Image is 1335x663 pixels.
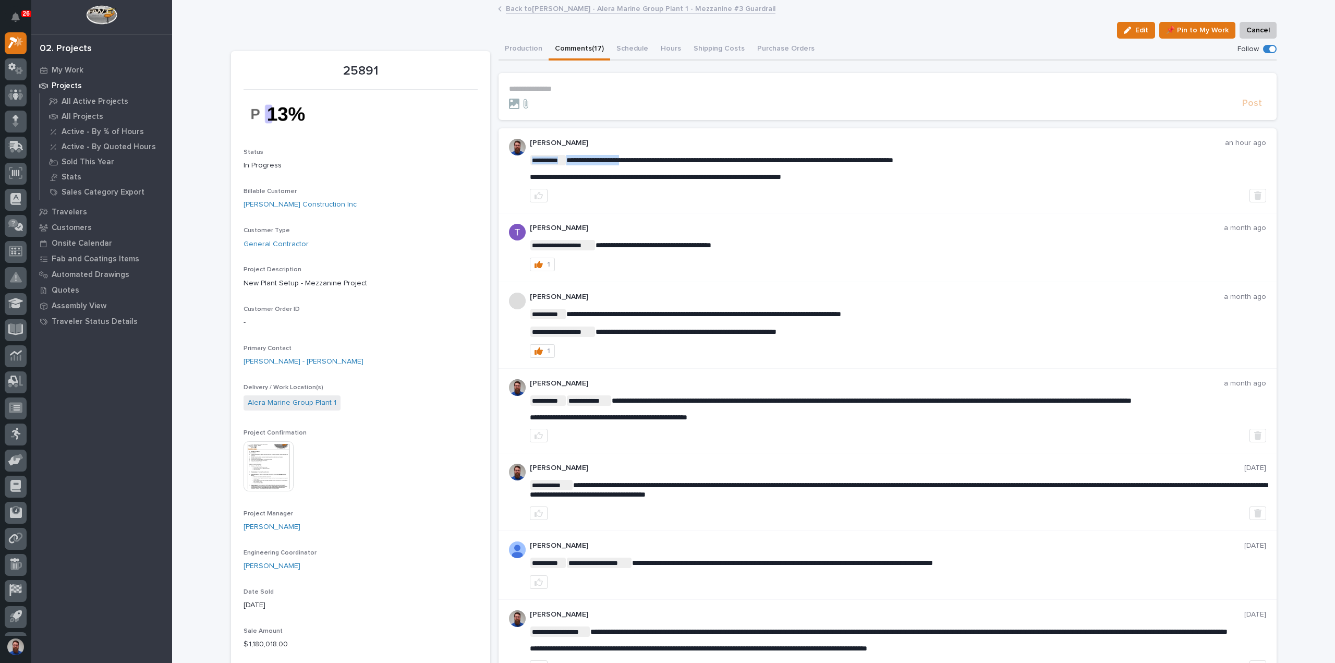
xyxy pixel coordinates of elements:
[40,94,172,109] a: All Active Projects
[1246,24,1270,37] span: Cancel
[244,639,478,650] p: $ 1,180,018.00
[40,154,172,169] a: Sold This Year
[62,173,81,182] p: Stats
[52,239,112,248] p: Onsite Calendar
[1117,22,1155,39] button: Edit
[530,610,1244,619] p: [PERSON_NAME]
[31,78,172,93] a: Projects
[52,81,82,91] p: Projects
[509,464,526,480] img: 6hTokn1ETDGPf9BPokIQ
[52,302,106,311] p: Assembly View
[52,66,83,75] p: My Work
[52,286,79,295] p: Quotes
[86,5,117,25] img: Workspace Logo
[530,344,555,358] button: 1
[244,227,290,234] span: Customer Type
[244,550,317,556] span: Engineering Coordinator
[31,282,172,298] a: Quotes
[509,139,526,155] img: 6hTokn1ETDGPf9BPokIQ
[499,39,549,61] button: Production
[509,379,526,396] img: 6hTokn1ETDGPf9BPokIQ
[52,255,139,264] p: Fab and Coatings Items
[1224,379,1266,388] p: a month ago
[244,199,357,210] a: [PERSON_NAME] Construction Inc
[244,561,300,572] a: [PERSON_NAME]
[1244,464,1266,473] p: [DATE]
[530,139,1225,148] p: [PERSON_NAME]
[40,43,92,55] div: 02. Projects
[244,96,322,132] img: Fv2pAZm4d8lb7gGbca_DJV36iCaYBl7LgEz-gUsiPH0
[31,220,172,235] a: Customers
[31,235,172,251] a: Onsite Calendar
[244,149,263,155] span: Status
[5,636,27,658] button: users-avatar
[244,522,300,533] a: [PERSON_NAME]
[687,39,751,61] button: Shipping Costs
[1225,139,1266,148] p: an hour ago
[1135,26,1148,35] span: Edit
[1242,98,1262,110] span: Post
[40,109,172,124] a: All Projects
[244,511,293,517] span: Project Manager
[52,317,138,327] p: Traveler Status Details
[40,124,172,139] a: Active - By % of Hours
[244,356,363,367] a: [PERSON_NAME] - [PERSON_NAME]
[244,160,478,171] p: In Progress
[1244,541,1266,550] p: [DATE]
[547,347,550,355] div: 1
[1238,98,1266,110] button: Post
[5,6,27,28] button: Notifications
[62,127,144,137] p: Active - By % of Hours
[244,600,478,611] p: [DATE]
[52,208,87,217] p: Travelers
[244,278,478,289] p: New Plant Setup - Mezzanine Project
[530,541,1244,550] p: [PERSON_NAME]
[1159,22,1235,39] button: 📌 Pin to My Work
[506,2,775,14] a: Back to[PERSON_NAME] - Alera Marine Group Plant 1 - Mezzanine #3 Guardrail
[1240,22,1277,39] button: Cancel
[1249,429,1266,442] button: Delete post
[244,239,309,250] a: General Contractor
[1166,24,1229,37] span: 📌 Pin to My Work
[549,39,610,61] button: Comments (17)
[610,39,654,61] button: Schedule
[530,379,1224,388] p: [PERSON_NAME]
[1249,189,1266,202] button: Delete post
[530,293,1224,302] p: [PERSON_NAME]
[52,223,92,233] p: Customers
[509,224,526,240] img: ACg8ocJzp6JlAsqLGFZa5W8tbqkQlkB-IFH8Jc3uquxdqLOf1XPSWw=s96-c
[244,267,301,273] span: Project Description
[530,189,548,202] button: like this post
[244,188,297,195] span: Billable Customer
[244,430,307,436] span: Project Confirmation
[509,610,526,627] img: 6hTokn1ETDGPf9BPokIQ
[31,298,172,314] a: Assembly View
[13,13,27,29] div: Notifications26
[1244,610,1266,619] p: [DATE]
[1237,45,1259,54] p: Follow
[62,112,103,122] p: All Projects
[244,384,323,391] span: Delivery / Work Location(s)
[31,62,172,78] a: My Work
[40,170,172,184] a: Stats
[40,185,172,199] a: Sales Category Export
[1224,224,1266,233] p: a month ago
[530,464,1244,473] p: [PERSON_NAME]
[40,139,172,154] a: Active - By Quoted Hours
[62,97,128,106] p: All Active Projects
[530,429,548,442] button: like this post
[23,10,30,17] p: 26
[62,142,156,152] p: Active - By Quoted Hours
[530,258,555,271] button: 1
[654,39,687,61] button: Hours
[62,158,114,167] p: Sold This Year
[751,39,821,61] button: Purchase Orders
[547,261,550,268] div: 1
[244,628,283,634] span: Sale Amount
[530,224,1224,233] p: [PERSON_NAME]
[244,589,274,595] span: Date Sold
[62,188,144,197] p: Sales Category Export
[530,575,548,589] button: like this post
[244,317,478,328] p: -
[244,64,478,79] p: 25891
